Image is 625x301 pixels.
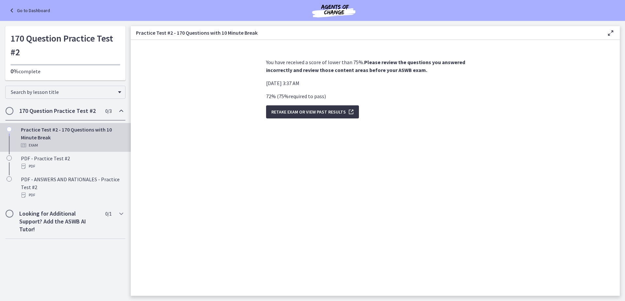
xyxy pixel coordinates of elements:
span: Search by lesson title [11,89,115,95]
div: Practice Test #2 - 170 Questions with 10 Minute Break [21,126,123,149]
div: Exam [21,141,123,149]
img: Agents of Change [295,3,373,18]
h2: 170 Question Practice Test #2 [19,107,99,115]
div: Search by lesson title [5,86,126,99]
span: 0 / 1 [105,210,111,218]
div: PDF [21,162,123,170]
span: [DATE] 3:37 AM [266,80,299,86]
strong: Please review the questions you answered incorrectly and review those content areas before your A... [266,59,465,73]
div: PDF - ANSWERS AND RATIONALES - Practice Test #2 [21,175,123,199]
span: 72 % ( 75 % required to pass ) [266,93,326,99]
a: Go to Dashboard [8,7,50,14]
span: 0% [10,67,19,75]
h1: 170 Question Practice Test #2 [10,31,120,59]
h3: Practice Test #2 - 170 Questions with 10 Minute Break [136,29,596,37]
h2: Looking for Additional Support? Add the ASWB AI Tutor! [19,210,99,233]
div: PDF [21,191,123,199]
span: 0 / 3 [105,107,111,115]
div: PDF - Practice Test #2 [21,154,123,170]
p: complete [10,67,120,75]
p: You have received a score of lower than 75%. [266,58,484,74]
button: Retake Exam OR View Past Results [266,105,359,118]
span: Retake Exam OR View Past Results [271,108,346,116]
